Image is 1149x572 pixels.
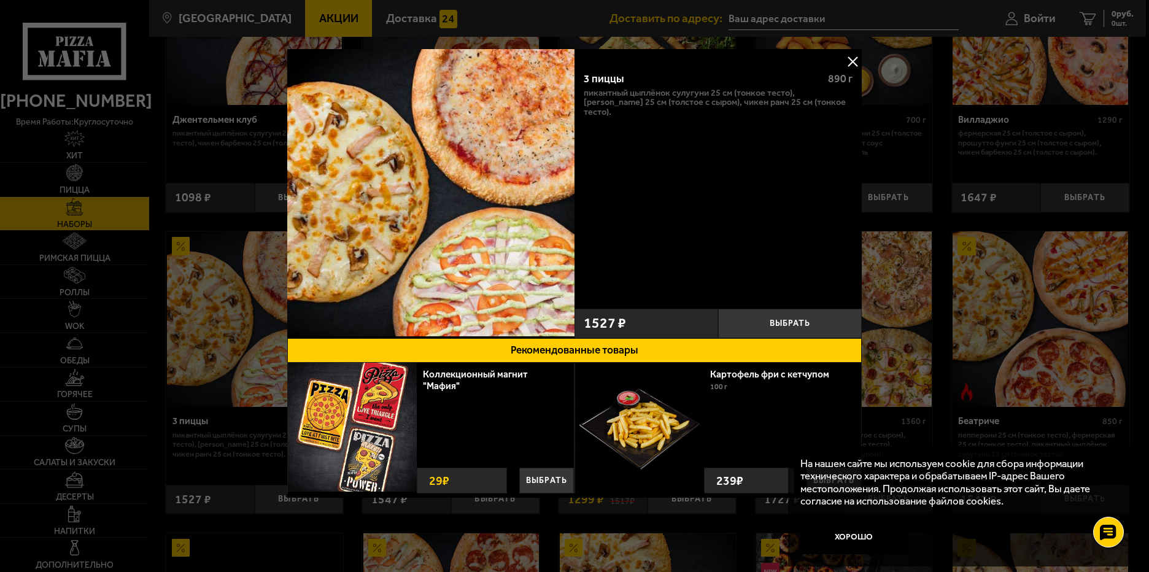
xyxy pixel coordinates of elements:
[713,468,746,493] strong: 239 ₽
[710,368,841,380] a: Картофель фри с кетчупом
[584,88,853,117] p: Пикантный цыплёнок сулугуни 25 см (тонкое тесто), [PERSON_NAME] 25 см (толстое с сыром), Чикен Ра...
[584,316,626,330] span: 1527 ₽
[710,382,727,391] span: 100 г
[584,72,818,85] div: 3 пиццы
[800,519,908,555] button: Хорошо
[423,368,528,392] a: Коллекционный магнит "Мафия"
[426,468,452,493] strong: 29 ₽
[287,338,862,363] button: Рекомендованные товары
[287,49,574,338] a: 3 пиццы
[828,72,853,85] span: 890 г
[519,468,574,493] button: Выбрать
[718,309,862,338] button: Выбрать
[800,457,1114,507] p: На нашем сайте мы используем cookie для сбора информации технического характера и обрабатываем IP...
[287,49,574,336] img: 3 пиццы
